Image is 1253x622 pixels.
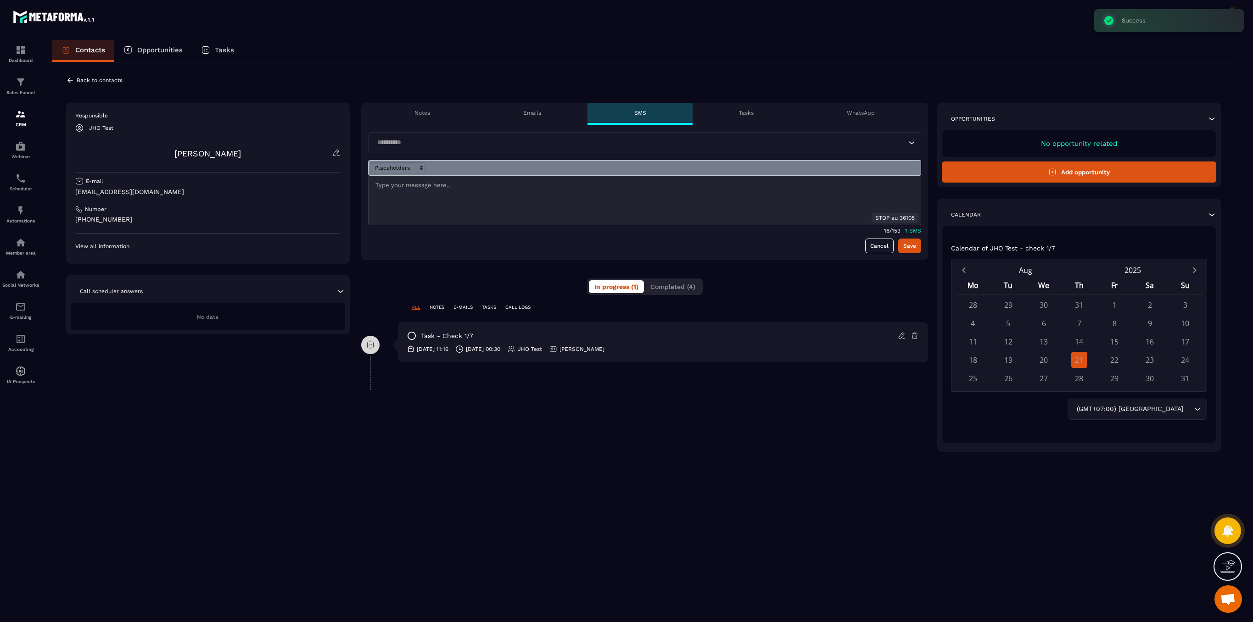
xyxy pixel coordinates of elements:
[85,205,106,213] p: Number
[965,333,981,350] div: 11
[523,109,541,117] p: Emails
[75,112,341,119] p: Responsible
[412,304,420,311] p: ALL
[13,8,95,25] img: logo
[1071,370,1087,386] div: 28
[1074,404,1185,414] span: (GMT+07:00) [GEOGRAPHIC_DATA]
[421,332,473,340] p: task - check 1/7
[1000,370,1016,386] div: 26
[1186,264,1203,276] button: Next month
[965,370,981,386] div: 25
[955,278,1203,386] div: Calendar wrapper
[75,46,105,54] p: Contacts
[1071,333,1087,350] div: 14
[482,304,496,311] p: TASKS
[942,161,1216,183] button: Add opportunity
[872,213,918,223] div: STOP au 36105
[15,44,26,56] img: formation
[1000,315,1016,331] div: 5
[2,347,39,352] p: Accounting
[892,228,901,234] p: 153
[1177,352,1193,368] div: 24
[1168,278,1203,294] div: Su
[2,58,39,63] p: Dashboard
[1177,297,1193,313] div: 3
[1036,297,1052,313] div: 30
[990,278,1026,294] div: Tu
[972,262,1079,278] button: Open months overlay
[174,149,241,158] a: [PERSON_NAME]
[75,243,341,250] p: View all information
[1000,297,1016,313] div: 29
[2,262,39,294] a: social-networksocial-networkSocial Networks
[1185,404,1192,414] input: Search for option
[955,278,990,294] div: Mo
[2,134,39,166] a: automationsautomationsWebinar
[965,297,981,313] div: 28
[2,230,39,262] a: automationsautomationsMember area
[955,297,1203,386] div: Calendar days
[1142,352,1158,368] div: 23
[1071,352,1087,368] div: 21
[1000,333,1016,350] div: 12
[1071,297,1087,313] div: 31
[15,333,26,344] img: accountant
[1097,278,1132,294] div: Fr
[15,77,26,88] img: formation
[15,301,26,312] img: email
[2,122,39,127] p: CRM
[2,294,39,327] a: emailemailE-mailing
[905,228,921,234] p: 1 SMS
[739,109,754,117] p: Tasks
[2,327,39,359] a: accountantaccountantAccounting
[15,141,26,152] img: automations
[847,109,875,117] p: WhatsApp
[634,109,646,117] p: SMS
[374,138,906,148] input: Search for option
[1036,315,1052,331] div: 6
[1000,352,1016,368] div: 19
[15,173,26,184] img: scheduler
[15,269,26,280] img: social-network
[884,228,892,234] p: 16/
[951,115,995,122] p: Opportunities
[1177,333,1193,350] div: 17
[2,198,39,230] a: automationsautomationsAutomations
[2,218,39,223] p: Automations
[2,315,39,320] p: E-mailing
[137,46,183,54] p: Opportunities
[75,215,341,224] p: [PHONE_NUMBER]
[77,77,123,83] p: Back to contacts
[1107,315,1123,331] div: 8
[2,38,39,70] a: formationformationDashboard
[215,46,234,54] p: Tasks
[650,283,695,290] span: Completed (4)
[1142,297,1158,313] div: 2
[2,186,39,191] p: Scheduler
[1071,315,1087,331] div: 7
[197,314,218,320] span: No data
[1177,315,1193,331] div: 10
[1142,370,1158,386] div: 30
[2,250,39,255] p: Member area
[52,40,114,62] a: Contacts
[1036,352,1052,368] div: 20
[1107,297,1123,313] div: 1
[1177,370,1193,386] div: 31
[466,345,500,353] p: [DATE] 00:30
[2,379,39,384] p: IA Prospects
[1107,333,1123,350] div: 15
[2,166,39,198] a: schedulerschedulerScheduler
[192,40,243,62] a: Tasks
[594,283,638,290] span: In progress (1)
[430,304,444,311] p: NOTES
[955,264,972,276] button: Previous month
[2,70,39,102] a: formationformationSales Funnel
[1026,278,1061,294] div: We
[1142,315,1158,331] div: 9
[2,90,39,95] p: Sales Funnel
[417,345,448,353] p: [DATE] 11:16
[75,188,341,196] p: [EMAIL_ADDRESS][DOMAIN_NAME]
[518,345,542,353] p: JHO Test
[965,315,981,331] div: 4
